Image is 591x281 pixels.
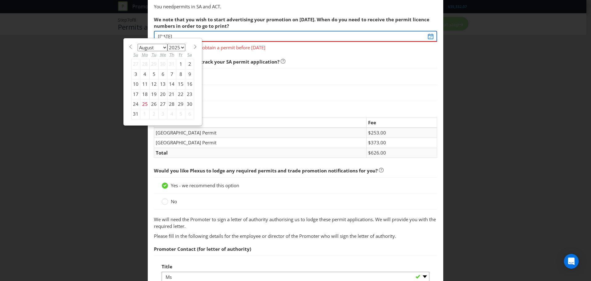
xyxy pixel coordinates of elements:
[187,52,192,57] abbr: Saturday
[159,79,167,89] div: 13
[167,59,176,69] div: 31
[176,109,185,119] div: 5
[185,89,194,99] div: 23
[154,118,367,128] td: Permit
[131,69,140,79] div: 3
[185,59,194,69] div: 2
[176,89,185,99] div: 22
[150,109,159,119] div: 2
[140,69,150,79] div: 4
[167,69,176,79] div: 7
[185,69,194,79] div: 9
[154,216,437,229] p: We will need the Promoter to sign a letter of authority authorising us to lodge these permit appl...
[140,99,150,109] div: 25
[564,254,579,269] div: Open Intercom Messenger
[140,109,150,119] div: 1
[154,246,251,252] span: Promoter Contact (for letter of authority)
[154,59,279,65] span: Do you want to fast track your SA permit application?
[185,79,194,89] div: 16
[367,148,437,158] td: $626.00
[140,79,150,89] div: 11
[154,167,378,174] span: Would you like Plexus to lodge any required permits and trade promotion notifications for you?
[154,138,367,148] td: [GEOGRAPHIC_DATA] Permit
[185,109,194,119] div: 6
[142,52,148,57] abbr: Monday
[152,52,156,57] abbr: Tuesday
[220,3,221,10] span: .
[176,79,185,89] div: 15
[167,89,176,99] div: 21
[174,3,220,10] span: permits in SA and ACT
[154,3,174,10] span: You need
[160,52,166,57] abbr: Wednesday
[159,99,167,109] div: 27
[154,108,437,114] p: Permit fees:
[154,233,437,239] p: Please fill in the following details for the employee or director of the Promoter who will sign t...
[131,89,140,99] div: 17
[367,128,437,138] td: $253.00
[150,69,159,79] div: 5
[154,31,437,42] input: DD/MM/YY
[159,109,167,119] div: 3
[167,109,176,119] div: 4
[131,79,140,89] div: 10
[131,99,140,109] div: 24
[367,138,437,148] td: $373.00
[159,69,167,79] div: 6
[134,52,138,57] abbr: Sunday
[150,79,159,89] div: 12
[176,99,185,109] div: 29
[367,118,437,128] td: Fee
[171,182,239,188] span: Yes - we recommend this option
[170,52,174,57] abbr: Thursday
[150,59,159,69] div: 29
[179,52,183,57] abbr: Friday
[171,198,177,205] span: No
[156,150,168,156] strong: Total
[154,16,429,29] span: We note that you wish to start advertising your promotion on [DATE]. When do you need to receive ...
[176,69,185,79] div: 8
[159,59,167,69] div: 30
[154,42,437,51] span: You will not be able to obtain a permit before [DATE]
[131,59,140,69] div: 27
[140,59,150,69] div: 28
[167,99,176,109] div: 28
[150,99,159,109] div: 26
[185,99,194,109] div: 30
[162,263,172,270] span: Title
[176,59,185,69] div: 1
[140,89,150,99] div: 18
[150,89,159,99] div: 19
[154,128,367,138] td: [GEOGRAPHIC_DATA] Permit
[131,109,140,119] div: 31
[167,79,176,89] div: 14
[159,89,167,99] div: 20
